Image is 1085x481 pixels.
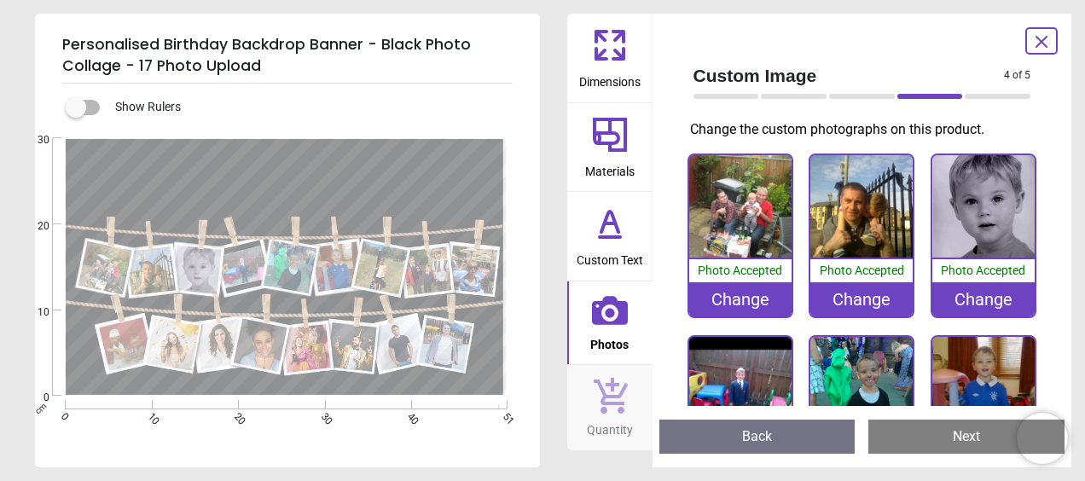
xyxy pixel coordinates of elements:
[579,66,641,91] span: Dimensions
[868,420,1065,454] button: Next
[932,282,1035,316] div: Change
[1017,413,1068,464] iframe: Brevo live chat
[810,282,913,316] div: Change
[659,420,856,454] button: Back
[689,282,792,316] div: Change
[403,410,415,421] span: 40
[62,27,513,84] h5: Personalised Birthday Backdrop Banner - Black Photo Collage - 17 Photo Upload
[17,391,49,405] span: 0
[57,410,68,421] span: 0
[585,155,635,181] span: Materials
[17,219,49,234] span: 20
[577,244,643,269] span: Custom Text
[499,410,510,421] span: 51
[1004,68,1030,83] span: 4 of 5
[17,305,49,320] span: 10
[567,192,653,281] button: Custom Text
[690,120,1045,139] p: Change the custom photographs on this product.
[317,410,328,421] span: 30
[230,410,241,421] span: 20
[144,410,155,421] span: 10
[698,264,782,277] span: Photo Accepted
[17,133,49,148] span: 30
[567,365,653,450] button: Quantity
[567,14,653,102] button: Dimensions
[76,97,540,118] div: Show Rulers
[567,103,653,192] button: Materials
[693,63,1005,88] span: Custom Image
[587,414,633,439] span: Quantity
[590,328,629,354] span: Photos
[820,264,904,277] span: Photo Accepted
[567,281,653,365] button: Photos
[33,401,49,416] span: cm
[941,264,1025,277] span: Photo Accepted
